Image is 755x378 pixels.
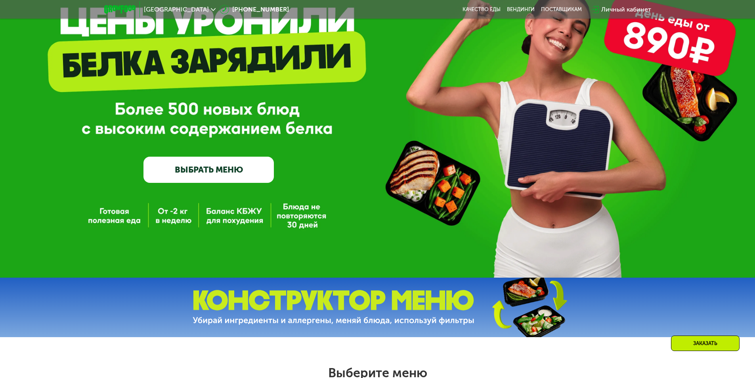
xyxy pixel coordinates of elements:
a: Вендинги [507,6,535,13]
a: Качество еды [463,6,501,13]
span: [GEOGRAPHIC_DATA] [144,6,209,13]
a: ВЫБРАТЬ МЕНЮ [143,157,274,183]
div: поставщикам [541,6,582,13]
div: Заказать [671,336,740,351]
div: Личный кабинет [601,5,651,14]
a: [PHONE_NUMBER] [220,5,289,14]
